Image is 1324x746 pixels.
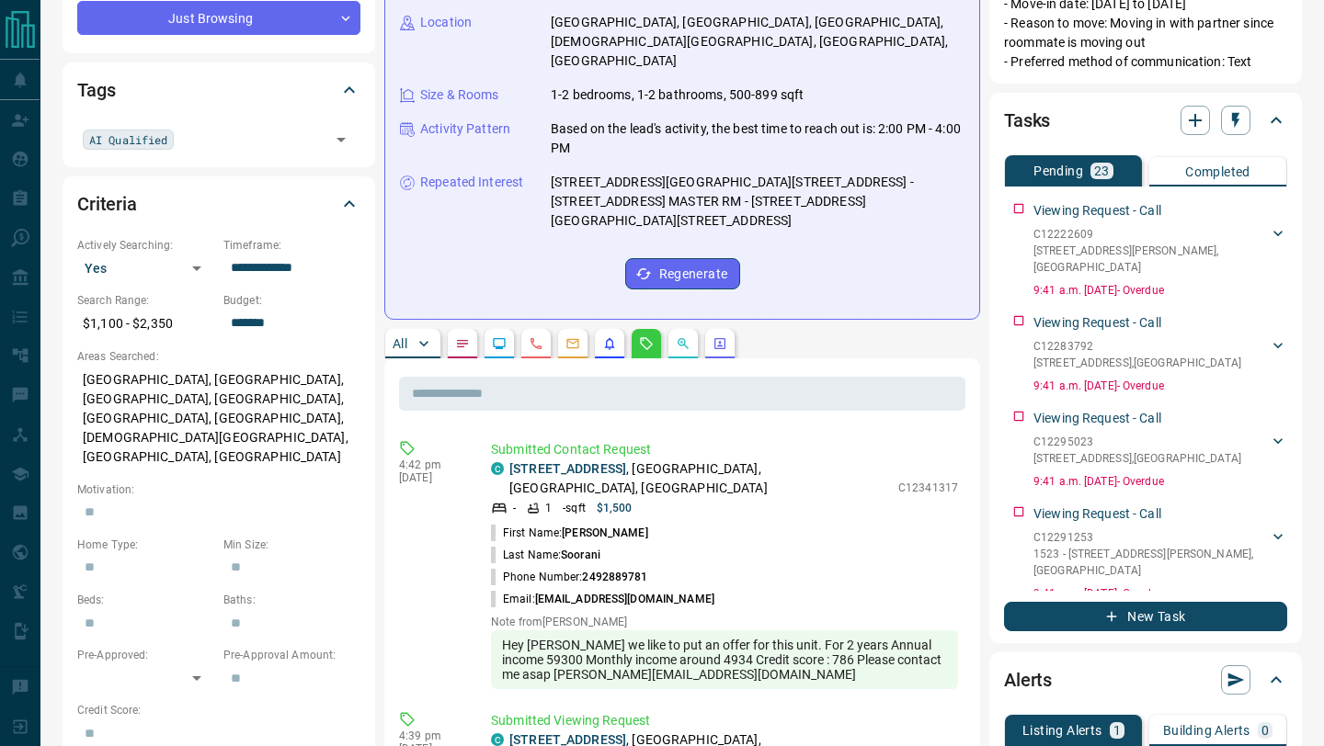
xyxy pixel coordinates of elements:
[420,119,510,139] p: Activity Pattern
[551,119,964,158] p: Based on the lead's activity, the best time to reach out is: 2:00 PM - 4:00 PM
[597,500,633,516] p: $1,500
[420,173,523,192] p: Repeated Interest
[1004,106,1050,135] h2: Tasks
[1033,526,1287,582] div: C122912531523 - [STREET_ADDRESS][PERSON_NAME],[GEOGRAPHIC_DATA]
[77,189,137,219] h2: Criteria
[399,458,463,471] p: 4:42 pm
[545,500,552,516] p: 1
[77,237,214,254] p: Actively Searching:
[1033,355,1241,371] p: [STREET_ADDRESS] , [GEOGRAPHIC_DATA]
[393,337,407,350] p: All
[509,461,626,476] a: [STREET_ADDRESS]
[491,569,648,585] p: Phone Number:
[77,309,214,339] p: $1,100 - $2,350
[328,127,354,153] button: Open
[898,480,958,496] p: C12341317
[602,336,617,351] svg: Listing Alerts
[1033,450,1241,467] p: [STREET_ADDRESS] , [GEOGRAPHIC_DATA]
[1004,665,1052,695] h2: Alerts
[713,336,727,351] svg: Agent Actions
[1033,313,1161,333] p: Viewing Request - Call
[89,130,167,149] span: AI Qualified
[676,336,691,351] svg: Opportunities
[1004,658,1287,702] div: Alerts
[420,13,472,32] p: Location
[492,336,507,351] svg: Lead Browsing Activity
[565,336,580,351] svg: Emails
[420,85,499,105] p: Size & Rooms
[491,630,958,689] div: Hey [PERSON_NAME] we like to put an offer for this unit. For 2 years Annual income 59300 Monthly ...
[551,173,964,231] p: [STREET_ADDRESS][GEOGRAPHIC_DATA][STREET_ADDRESS] - [STREET_ADDRESS] MASTER RM - [STREET_ADDRESS]...
[223,647,360,663] p: Pre-Approval Amount:
[77,348,360,365] p: Areas Searched:
[1033,282,1287,299] p: 9:41 a.m. [DATE] - Overdue
[509,459,889,498] p: , [GEOGRAPHIC_DATA], [GEOGRAPHIC_DATA], [GEOGRAPHIC_DATA]
[551,13,964,71] p: [GEOGRAPHIC_DATA], [GEOGRAPHIC_DATA], [GEOGRAPHIC_DATA], [DEMOGRAPHIC_DATA][GEOGRAPHIC_DATA], [GE...
[1033,243,1269,276] p: [STREET_ADDRESS][PERSON_NAME] , [GEOGRAPHIC_DATA]
[1163,724,1250,737] p: Building Alerts
[1004,98,1287,142] div: Tasks
[77,292,214,309] p: Search Range:
[223,592,360,608] p: Baths:
[1033,434,1241,450] p: C12295023
[77,75,115,105] h2: Tags
[491,616,958,628] p: Note from [PERSON_NAME]
[77,702,360,718] p: Credit Score:
[491,547,600,563] p: Last Name:
[399,729,463,742] p: 4:39 pm
[77,68,360,112] div: Tags
[491,462,504,475] div: condos.ca
[1033,546,1269,579] p: 1523 - [STREET_ADDRESS][PERSON_NAME] , [GEOGRAPHIC_DATA]
[77,182,360,226] div: Criteria
[491,733,504,746] div: condos.ca
[77,254,214,283] div: Yes
[1261,724,1269,737] p: 0
[625,258,740,289] button: Regenerate
[1033,409,1161,428] p: Viewing Request - Call
[1033,226,1269,243] p: C12222609
[639,336,654,351] svg: Requests
[1033,529,1269,546] p: C12291253
[77,592,214,608] p: Beds:
[223,292,360,309] p: Budget:
[513,500,516,516] p: -
[77,365,360,472] p: [GEOGRAPHIC_DATA], [GEOGRAPHIC_DATA], [GEOGRAPHIC_DATA], [GEOGRAPHIC_DATA], [GEOGRAPHIC_DATA], [G...
[77,537,214,553] p: Home Type:
[223,237,360,254] p: Timeframe:
[1033,473,1287,490] p: 9:41 a.m. [DATE] - Overdue
[399,471,463,484] p: [DATE]
[1113,724,1121,737] p: 1
[491,591,714,607] p: Email:
[455,336,470,351] svg: Notes
[1033,585,1287,602] p: 9:41 a.m. [DATE] - Overdue
[491,440,958,459] p: Submitted Contact Request
[1004,602,1287,631] button: New Task
[77,1,360,35] div: Just Browsing
[1033,334,1287,375] div: C12283792[STREET_ADDRESS],[GEOGRAPHIC_DATA]
[529,336,543,351] svg: Calls
[491,711,958,730] p: Submitted Viewing Request
[1033,164,1083,177] p: Pending
[562,526,647,539] span: [PERSON_NAME]
[1033,338,1241,355] p: C12283792
[1033,504,1161,524] p: Viewing Request - Call
[77,647,214,663] p: Pre-Approved:
[77,481,360,498] p: Motivation:
[563,500,586,516] p: - sqft
[1033,378,1287,394] p: 9:41 a.m. [DATE] - Overdue
[491,525,648,541] p: First Name:
[551,85,804,105] p: 1-2 bedrooms, 1-2 bathrooms, 500-899 sqft
[1033,201,1161,220] p: Viewing Request - Call
[1022,724,1102,737] p: Listing Alerts
[561,548,600,561] span: Soorani
[582,571,647,583] span: 2492889781
[1033,222,1287,279] div: C12222609[STREET_ADDRESS][PERSON_NAME],[GEOGRAPHIC_DATA]
[1185,165,1250,178] p: Completed
[223,537,360,553] p: Min Size:
[535,593,714,605] span: [EMAIL_ADDRESS][DOMAIN_NAME]
[1033,430,1287,470] div: C12295023[STREET_ADDRESS],[GEOGRAPHIC_DATA]
[1094,164,1110,177] p: 23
